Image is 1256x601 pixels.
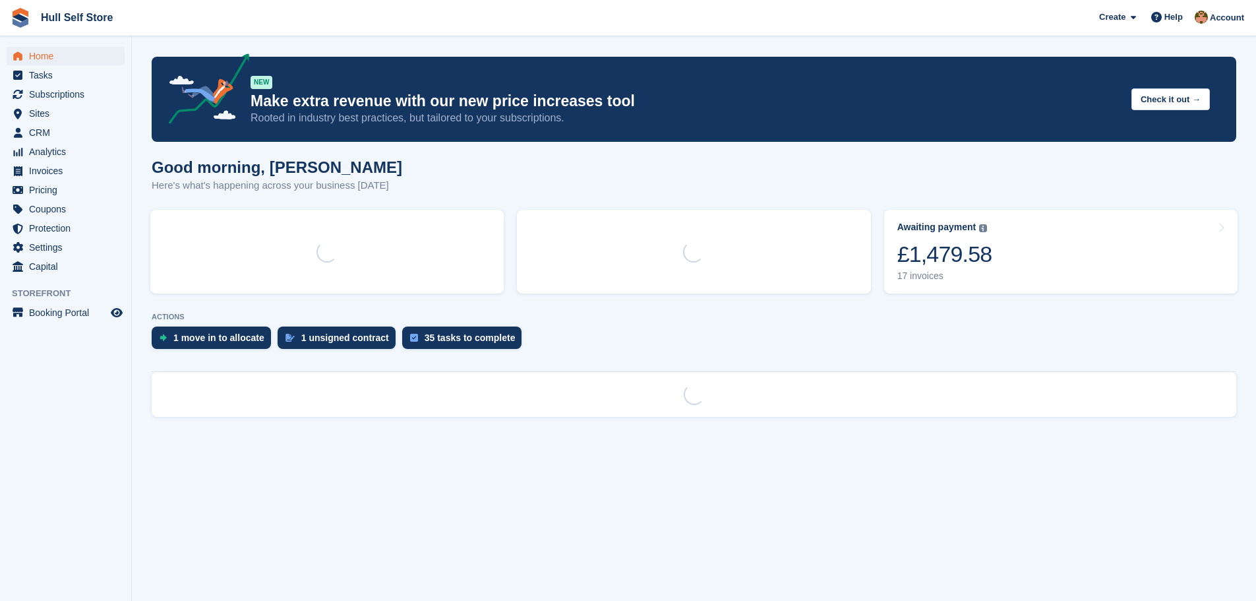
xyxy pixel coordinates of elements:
[29,142,108,161] span: Analytics
[158,53,250,129] img: price-adjustments-announcement-icon-8257ccfd72463d97f412b2fc003d46551f7dbcb40ab6d574587a9cd5c0d94...
[1099,11,1125,24] span: Create
[152,313,1236,321] p: ACTIONS
[1131,88,1210,110] button: Check it out →
[109,305,125,321] a: Preview store
[29,200,108,218] span: Coupons
[897,270,992,282] div: 17 invoices
[29,66,108,84] span: Tasks
[884,210,1238,294] a: Awaiting payment £1,479.58 17 invoices
[7,123,125,142] a: menu
[36,7,118,28] a: Hull Self Store
[7,66,125,84] a: menu
[7,104,125,123] a: menu
[173,332,264,343] div: 1 move in to allocate
[160,334,167,342] img: move_ins_to_allocate_icon-fdf77a2bb77ea45bf5b3d319d69a93e2d87916cf1d5bf7949dd705db3b84f3ca.svg
[29,85,108,104] span: Subscriptions
[7,257,125,276] a: menu
[251,92,1121,111] p: Make extra revenue with our new price increases tool
[278,327,402,356] a: 1 unsigned contract
[7,162,125,180] a: menu
[7,142,125,161] a: menu
[7,219,125,237] a: menu
[7,200,125,218] a: menu
[7,303,125,322] a: menu
[12,287,131,300] span: Storefront
[1164,11,1183,24] span: Help
[29,219,108,237] span: Protection
[152,158,402,176] h1: Good morning, [PERSON_NAME]
[29,123,108,142] span: CRM
[1195,11,1208,24] img: Andy
[897,222,976,233] div: Awaiting payment
[979,224,987,232] img: icon-info-grey-7440780725fd019a000dd9b08b2336e03edf1995a4989e88bcd33f0948082b44.svg
[251,111,1121,125] p: Rooted in industry best practices, but tailored to your subscriptions.
[7,181,125,199] a: menu
[29,181,108,199] span: Pricing
[11,8,30,28] img: stora-icon-8386f47178a22dfd0bd8f6a31ec36ba5ce8667c1dd55bd0f319d3a0aa187defe.svg
[301,332,389,343] div: 1 unsigned contract
[152,178,402,193] p: Here's what's happening across your business [DATE]
[29,303,108,322] span: Booking Portal
[1210,11,1244,24] span: Account
[7,47,125,65] a: menu
[897,241,992,268] div: £1,479.58
[29,238,108,257] span: Settings
[152,327,278,356] a: 1 move in to allocate
[29,104,108,123] span: Sites
[29,162,108,180] span: Invoices
[402,327,529,356] a: 35 tasks to complete
[410,334,418,342] img: task-75834270c22a3079a89374b754ae025e5fb1db73e45f91037f5363f120a921f8.svg
[7,85,125,104] a: menu
[425,332,516,343] div: 35 tasks to complete
[29,47,108,65] span: Home
[7,238,125,257] a: menu
[285,334,295,342] img: contract_signature_icon-13c848040528278c33f63329250d36e43548de30e8caae1d1a13099fd9432cc5.svg
[251,76,272,89] div: NEW
[29,257,108,276] span: Capital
